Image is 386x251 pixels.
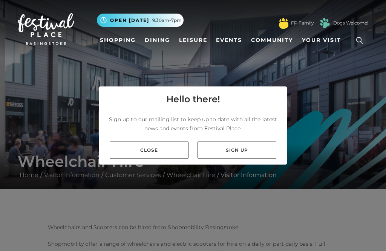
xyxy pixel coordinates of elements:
[213,33,245,47] a: Events
[18,13,74,45] img: Festival Place Logo
[198,142,276,159] a: Sign up
[97,14,184,27] button: Open [DATE] 9.30am-7pm
[142,33,173,47] a: Dining
[299,33,348,47] a: Your Visit
[248,33,296,47] a: Community
[176,33,210,47] a: Leisure
[97,33,139,47] a: Shopping
[166,92,220,106] h4: Hello there!
[333,20,368,26] a: Dogs Welcome!
[110,142,188,159] a: Close
[110,17,149,24] span: Open [DATE]
[302,36,341,44] span: Your Visit
[105,115,281,133] p: Sign up to our mailing list to keep up to date with all the latest news and events from Festival ...
[152,17,182,24] span: 9.30am-7pm
[291,20,314,26] a: FP Family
